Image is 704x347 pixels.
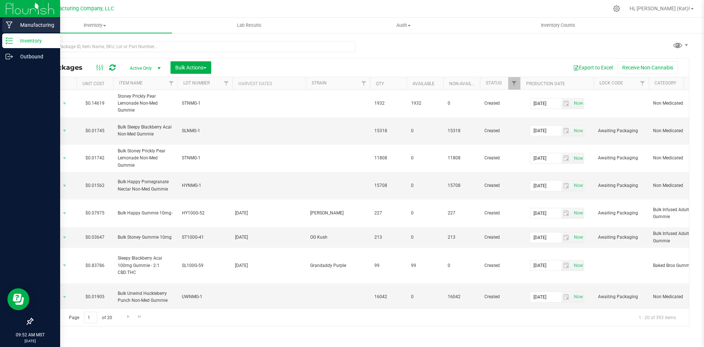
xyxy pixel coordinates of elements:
[182,210,228,217] span: HY100G-52
[60,208,69,218] span: select
[77,199,113,227] td: $0.07975
[374,155,402,162] span: 11808
[484,100,516,107] span: Created
[18,18,172,33] a: Inventory
[448,262,476,269] span: 0
[598,234,644,241] span: Awaiting Packaging
[118,178,173,192] span: Bulk Happy Pomegranate Nectar Non-Med Gummie
[182,155,228,162] span: STNMG-1
[235,234,304,241] div: Value 1: 2024-11-19
[612,5,621,12] div: Manage settings
[118,124,173,138] span: Bulk Sleepy Blackberry Acai Non-Med Gummie
[411,182,439,189] span: 0
[118,290,173,304] span: Bulk Unwind Huckleberry Punch Non-Med Gummie
[220,77,232,90] a: Filter
[374,127,402,134] span: 15318
[13,52,57,61] p: Outbound
[484,155,516,162] span: Created
[5,53,13,60] inline-svg: Outbound
[312,80,327,86] a: Strain
[449,81,482,86] a: Non-Available
[526,81,565,86] a: Production Date
[598,182,644,189] span: Awaiting Packaging
[481,18,635,33] a: Inventory Counts
[5,21,13,29] inline-svg: Manufacturing
[172,18,326,33] a: Lab Results
[617,61,678,74] button: Receive Non-Cannabis
[135,312,145,322] a: Go to the last page
[310,262,366,269] span: Grandaddy Purple
[411,234,439,241] span: 0
[484,234,516,241] span: Created
[572,126,584,136] span: Set Current date
[561,232,572,243] span: select
[175,65,206,71] span: Bulk Actions
[484,127,516,134] span: Created
[60,260,69,271] span: select
[3,332,57,338] p: 09:52 AM MST
[411,127,439,134] span: 0
[561,181,572,191] span: select
[561,208,572,218] span: select
[508,77,520,90] a: Filter
[310,210,366,217] span: [PERSON_NAME]
[572,208,584,218] span: Set Current date
[118,255,173,276] span: Sleepy Blackberry Acai 100mg Gummie - 2:1 CBD:THC
[561,260,572,271] span: select
[374,182,402,189] span: 15708
[637,77,649,90] a: Filter
[531,22,585,29] span: Inventory Counts
[598,210,644,217] span: Awaiting Packaging
[630,6,690,11] span: Hi, [PERSON_NAME] (Kat)!
[182,182,228,189] span: HYNMG-1
[182,262,228,269] span: SL100G-59
[358,77,370,90] a: Filter
[484,182,516,189] span: Created
[598,293,644,300] span: Awaiting Packaging
[572,98,584,109] span: select
[486,80,502,86] a: Status
[412,81,434,86] a: Available
[572,208,584,218] span: select
[572,292,584,302] span: select
[326,18,481,33] a: Audit
[123,312,133,322] a: Go to the next page
[598,155,644,162] span: Awaiting Packaging
[411,262,439,269] span: 99
[599,80,623,86] a: Lock Code
[182,293,228,300] span: UWNMG-1
[572,180,584,191] span: Set Current date
[572,153,584,164] span: Set Current date
[77,90,113,118] td: $0.14619
[77,145,113,172] td: $0.01742
[448,210,476,217] span: 227
[183,80,210,86] a: Lot Number
[182,127,228,134] span: SLNMG-1
[572,260,584,271] span: Set Current date
[561,292,572,302] span: select
[63,312,118,323] span: Page of 20
[572,232,584,243] span: select
[13,21,57,29] p: Manufacturing
[572,153,584,163] span: select
[235,210,304,217] div: Value 1: 2024-11-19
[572,292,584,302] span: Set Current date
[411,155,439,162] span: 0
[411,100,439,107] span: 1932
[77,227,113,248] td: $0.03647
[235,262,304,269] div: Value 1: 2024-09-25
[484,210,516,217] span: Created
[232,77,306,90] th: Harvest Dates
[165,77,177,90] a: Filter
[38,64,90,72] span: All Packages
[77,118,113,145] td: $0.01745
[182,100,228,107] span: STNMG-1
[77,283,113,311] td: $0.01905
[182,234,228,241] span: ST100G-41
[561,153,572,163] span: select
[36,6,114,12] span: BB Manufacturing Company, LLC
[77,248,113,283] td: $0.83786
[5,37,13,44] inline-svg: Inventory
[13,36,57,45] p: Inventory
[448,100,476,107] span: 0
